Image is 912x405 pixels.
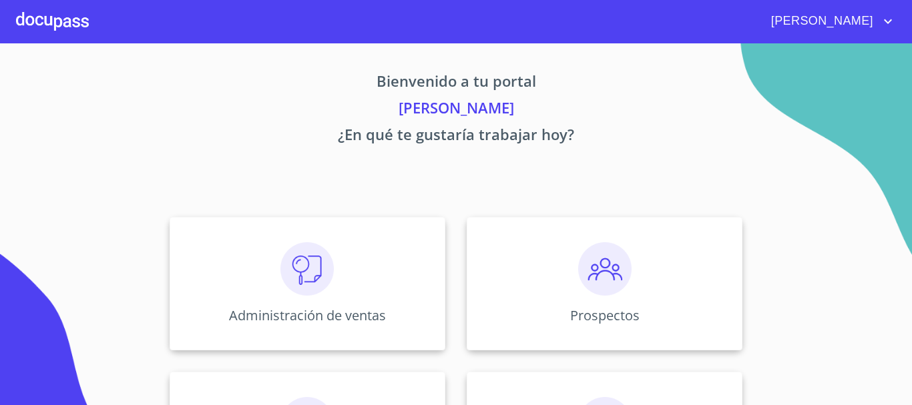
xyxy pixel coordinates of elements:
[578,242,632,296] img: prospectos.png
[570,306,640,324] p: Prospectos
[761,11,896,32] button: account of current user
[45,97,867,123] p: [PERSON_NAME]
[229,306,386,324] p: Administración de ventas
[45,70,867,97] p: Bienvenido a tu portal
[761,11,880,32] span: [PERSON_NAME]
[45,123,867,150] p: ¿En qué te gustaría trabajar hoy?
[280,242,334,296] img: consulta.png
